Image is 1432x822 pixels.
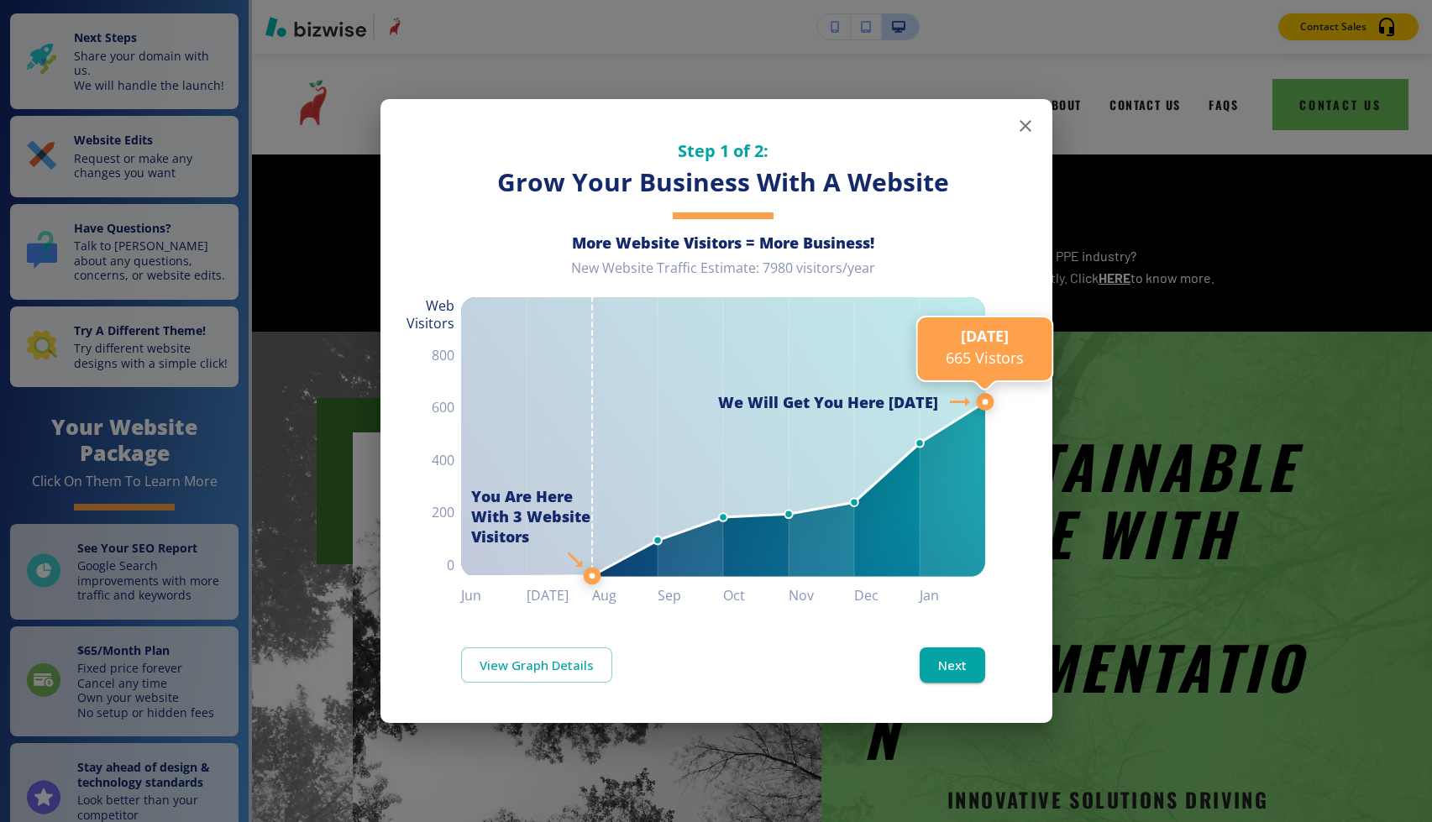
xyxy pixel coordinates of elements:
[461,259,985,291] div: New Website Traffic Estimate: 7980 visitors/year
[461,139,985,162] h5: Step 1 of 2:
[461,647,612,683] a: View Graph Details
[527,584,592,607] h6: [DATE]
[789,584,854,607] h6: Nov
[461,233,985,253] h6: More Website Visitors = More Business!
[592,584,658,607] h6: Aug
[658,584,723,607] h6: Sep
[920,647,985,683] button: Next
[854,584,920,607] h6: Dec
[461,165,985,200] h3: Grow Your Business With A Website
[461,584,527,607] h6: Jun
[920,584,985,607] h6: Jan
[723,584,789,607] h6: Oct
